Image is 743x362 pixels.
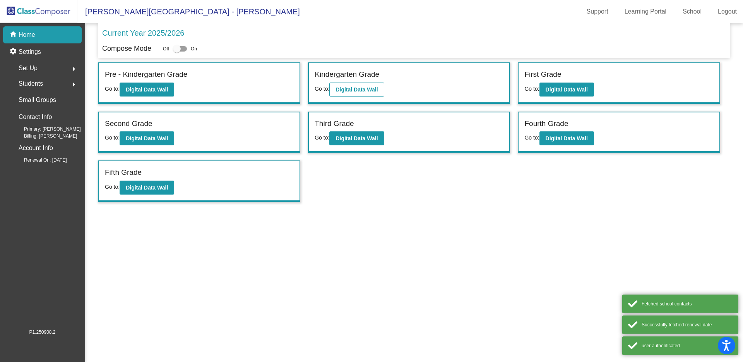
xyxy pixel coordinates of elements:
[546,86,588,93] b: Digital Data Wall
[329,131,384,145] button: Digital Data Wall
[120,181,174,195] button: Digital Data Wall
[120,131,174,145] button: Digital Data Wall
[19,78,43,89] span: Students
[19,112,52,122] p: Contact Info
[524,118,568,129] label: Fourth Grade
[9,30,19,40] mat-icon: home
[19,95,56,105] p: Small Groups
[105,118,152,129] label: Second Grade
[126,135,168,141] b: Digital Data Wall
[546,135,588,141] b: Digital Data Wall
[9,47,19,57] mat-icon: settings
[12,126,81,133] span: Primary: [PERSON_NAME]
[191,45,197,52] span: On
[77,5,300,18] span: [PERSON_NAME][GEOGRAPHIC_DATA] - [PERSON_NAME]
[336,86,378,93] b: Digital Data Wall
[315,134,329,141] span: Go to:
[676,5,708,18] a: School
[126,184,168,191] b: Digital Data Wall
[163,45,169,52] span: Off
[315,86,329,92] span: Go to:
[126,86,168,93] b: Digital Data Wall
[315,69,379,80] label: Kindergarten Grade
[524,134,539,141] span: Go to:
[105,134,120,141] span: Go to:
[105,69,187,80] label: Pre - Kindergarten Grade
[120,83,174,97] button: Digital Data Wall
[642,300,733,307] div: Fetched school contacts
[19,47,41,57] p: Settings
[712,5,743,18] a: Logout
[19,63,38,74] span: Set Up
[539,83,594,97] button: Digital Data Wall
[69,80,79,89] mat-icon: arrow_right
[580,5,615,18] a: Support
[618,5,673,18] a: Learning Portal
[12,157,67,164] span: Renewal On: [DATE]
[102,43,151,54] p: Compose Mode
[315,118,354,129] label: Third Grade
[105,167,142,178] label: Fifth Grade
[19,30,35,40] p: Home
[105,86,120,92] span: Go to:
[102,27,184,39] p: Current Year 2025/2026
[524,69,561,80] label: First Grade
[69,64,79,74] mat-icon: arrow_right
[539,131,594,145] button: Digital Data Wall
[336,135,378,141] b: Digital Data Wall
[524,86,539,92] span: Go to:
[105,184,120,190] span: Go to:
[642,342,733,349] div: user authenticated
[12,133,77,140] span: Billing: [PERSON_NAME]
[19,143,53,153] p: Account Info
[642,321,733,328] div: Successfully fetched renewal date
[329,83,384,97] button: Digital Data Wall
